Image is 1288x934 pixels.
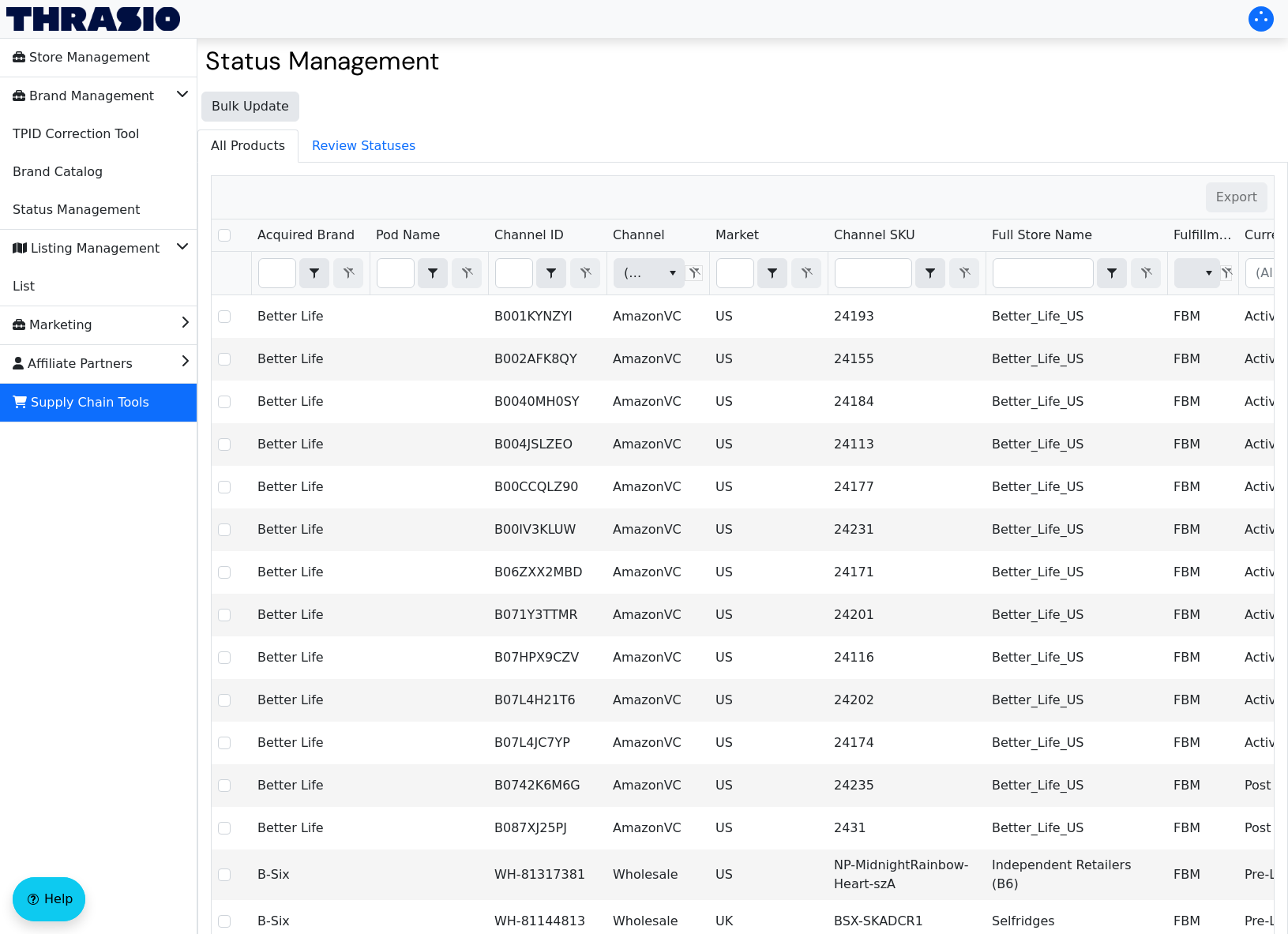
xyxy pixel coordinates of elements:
[986,466,1167,508] td: Better_Life_US
[709,508,828,551] td: US
[1167,295,1238,338] td: FBM
[488,508,606,551] td: B00IV3KLUW
[624,264,648,283] span: (All)
[1206,182,1267,212] button: Export
[828,252,986,295] th: Filter
[1167,807,1238,850] td: FBM
[828,594,986,636] td: 24201
[496,259,532,287] input: Filter
[251,679,370,722] td: Better Life
[709,594,828,636] td: US
[709,807,828,850] td: US
[13,236,160,261] span: Listing Management
[916,259,944,287] button: select
[251,252,370,295] th: Filter
[606,466,709,508] td: AmazonVC
[986,551,1167,594] td: Better_Life_US
[488,679,606,722] td: B07L4H21T6
[836,259,911,287] input: Filter
[709,636,828,679] td: US
[218,651,231,664] input: Select Row
[606,423,709,466] td: AmazonVC
[299,258,329,288] span: Choose Operator
[251,722,370,764] td: Better Life
[828,466,986,508] td: 24177
[251,636,370,679] td: Better Life
[828,295,986,338] td: 24193
[377,259,414,287] input: Filter
[218,566,231,579] input: Select Row
[606,381,709,423] td: AmazonVC
[6,7,180,31] img: Thrasio Logo
[251,381,370,423] td: Better Life
[828,807,986,850] td: 2431
[1167,551,1238,594] td: FBM
[1173,226,1232,245] span: Fulfillment
[1167,338,1238,381] td: FBM
[986,295,1167,338] td: Better_Life_US
[606,594,709,636] td: AmazonVC
[606,295,709,338] td: AmazonVC
[709,466,828,508] td: US
[44,890,73,909] span: Help
[828,764,986,807] td: 24235
[1167,594,1238,636] td: FBM
[828,636,986,679] td: 24116
[13,390,149,415] span: Supply Chain Tools
[488,381,606,423] td: B0040MH0SY
[212,97,289,116] span: Bulk Update
[488,466,606,508] td: B00CCQLZ90
[606,807,709,850] td: AmazonVC
[606,850,709,900] td: Wholesale
[537,259,565,287] button: select
[709,295,828,338] td: US
[494,226,564,245] span: Channel ID
[419,259,447,287] button: select
[986,850,1167,900] td: Independent Retailers (B6)
[13,313,92,338] span: Marketing
[993,259,1093,287] input: Filter
[1167,252,1238,295] th: Filter
[488,594,606,636] td: B071Y3TTMR
[418,258,448,288] span: Choose Operator
[986,381,1167,423] td: Better_Life_US
[1167,466,1238,508] td: FBM
[13,45,150,70] span: Store Management
[251,338,370,381] td: Better Life
[488,423,606,466] td: B004JSLZEO
[257,226,355,245] span: Acquired Brand
[758,259,787,287] button: select
[709,764,828,807] td: US
[13,122,139,147] span: TPID Correction Tool
[986,722,1167,764] td: Better_Life_US
[606,679,709,722] td: AmazonVC
[828,722,986,764] td: 24174
[251,850,370,900] td: B-Six
[1167,850,1238,900] td: FBM
[1167,423,1238,466] td: FBM
[715,226,759,245] span: Market
[613,226,665,245] span: Channel
[1167,381,1238,423] td: FBM
[709,551,828,594] td: US
[1098,259,1126,287] button: select
[218,779,231,792] input: Select Row
[218,310,231,323] input: Select Row
[606,636,709,679] td: AmazonVC
[13,351,133,377] span: Affiliate Partners
[251,508,370,551] td: Better Life
[834,226,915,245] span: Channel SKU
[986,679,1167,722] td: Better_Life_US
[198,130,298,162] span: All Products
[992,226,1092,245] span: Full Store Name
[218,822,231,835] input: Select Row
[13,274,35,299] span: List
[488,252,606,295] th: Filter
[828,381,986,423] td: 24184
[828,338,986,381] td: 24155
[709,338,828,381] td: US
[986,594,1167,636] td: Better_Life_US
[251,423,370,466] td: Better Life
[488,551,606,594] td: B06ZXX2MBD
[986,338,1167,381] td: Better_Life_US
